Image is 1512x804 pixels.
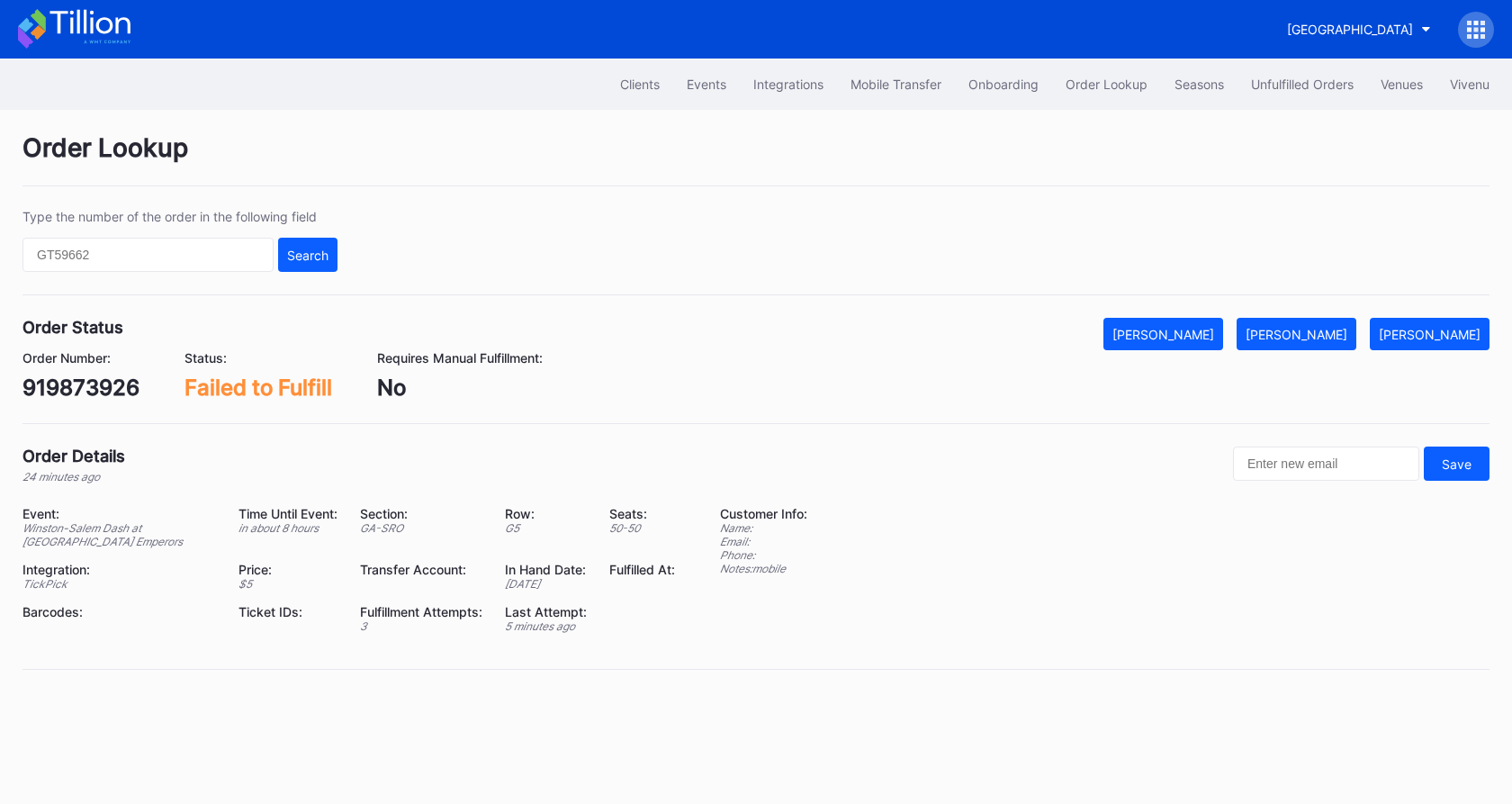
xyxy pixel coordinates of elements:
[1237,318,1356,350] button: [PERSON_NAME]
[837,68,955,101] button: Mobile Transfer
[1273,13,1444,46] button: [GEOGRAPHIC_DATA]
[287,248,328,263] div: Search
[1442,456,1471,472] div: Save
[360,506,482,521] div: Section:
[505,577,587,591] div: [DATE]
[1367,68,1436,101] button: Venues
[1161,68,1237,101] button: Seasons
[360,604,482,619] div: Fulfillment Attempts:
[238,562,337,577] div: Price:
[607,68,673,101] button: Clients
[22,350,139,366] div: Order Number:
[184,375,332,401] div: Failed to Fulfill
[505,619,587,633] div: 5 minutes ago
[22,132,1489,186] div: Order Lookup
[1052,68,1161,101] button: Order Lookup
[505,506,587,521] div: Row:
[22,318,123,337] div: Order Status
[1174,77,1224,92] div: Seasons
[184,350,332,366] div: Status:
[1103,318,1223,350] button: [PERSON_NAME]
[850,77,941,92] div: Mobile Transfer
[22,604,216,619] div: Barcodes:
[968,77,1039,92] div: Onboarding
[720,548,807,562] div: Phone:
[720,535,807,548] div: Email:
[753,77,823,92] div: Integrations
[22,447,125,465] div: Order Details
[1450,77,1489,92] div: Vivenu
[22,506,216,521] div: Event:
[278,238,337,272] button: Search
[1436,68,1503,101] button: Vivenu
[360,521,482,535] div: GA-SRO
[238,577,337,591] div: $ 5
[377,375,543,401] div: No
[1237,68,1367,101] button: Unfulfilled Orders
[238,521,337,535] div: in about 8 hours
[1112,327,1214,342] div: [PERSON_NAME]
[720,521,807,535] div: Name:
[22,521,216,548] div: Winston-Salem Dash at [GEOGRAPHIC_DATA] Emperors
[620,77,660,92] div: Clients
[1381,77,1423,92] div: Venues
[505,562,587,577] div: In Hand Date:
[1066,77,1147,92] div: Order Lookup
[360,562,482,577] div: Transfer Account:
[720,506,807,521] div: Customer Info:
[238,506,337,521] div: Time Until Event:
[377,350,543,366] div: Requires Manual Fulfillment:
[740,68,837,101] button: Integrations
[720,562,807,575] div: Notes: mobile
[955,68,1052,101] button: Onboarding
[609,562,675,577] div: Fulfilled At:
[687,77,726,92] div: Events
[673,68,740,101] button: Events
[1370,318,1489,350] button: [PERSON_NAME]
[22,562,216,577] div: Integration:
[22,470,125,483] div: 24 minutes ago
[360,619,482,633] div: 3
[22,238,274,272] input: GT59662
[1379,327,1480,342] div: [PERSON_NAME]
[1424,447,1489,481] button: Save
[22,577,216,591] div: TickPick
[1233,447,1419,481] input: Enter new email
[1287,22,1413,37] div: [GEOGRAPHIC_DATA]
[1251,77,1354,92] div: Unfulfilled Orders
[505,521,587,535] div: G5
[609,506,675,521] div: Seats:
[1246,327,1347,342] div: [PERSON_NAME]
[505,604,587,619] div: Last Attempt:
[238,604,337,619] div: Ticket IDs:
[22,209,337,224] div: Type the number of the order in the following field
[22,375,139,401] div: 919873926
[609,521,675,535] div: 50 - 50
